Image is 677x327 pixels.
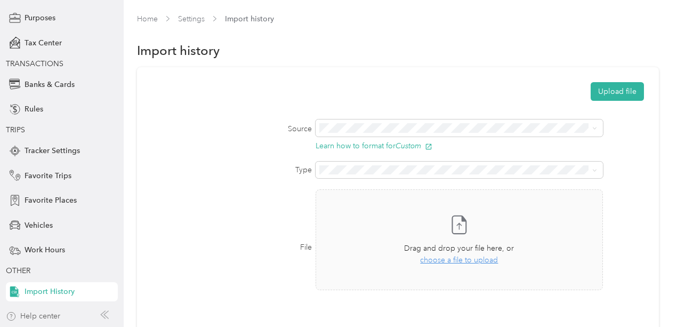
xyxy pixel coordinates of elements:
span: Import history [225,13,274,25]
span: Vehicles [25,220,53,231]
span: TRANSACTIONS [6,59,63,68]
button: Help center [6,310,60,322]
span: Work Hours [25,244,65,256]
label: File [152,242,312,253]
h1: Import history [137,45,220,56]
a: Home [137,14,158,23]
span: Drag and drop your file here, orchoose a file to upload [316,190,602,290]
iframe: Everlance-gr Chat Button Frame [617,267,677,327]
label: Source [152,123,312,134]
label: Type [152,164,312,176]
span: Purposes [25,12,55,23]
span: OTHER [6,266,30,275]
span: Favorite Trips [25,170,71,181]
span: Tax Center [25,37,62,49]
i: Custom [396,141,421,150]
span: Tracker Settings [25,145,80,156]
button: Learn how to format forCustom [316,142,432,150]
span: Banks & Cards [25,79,75,90]
span: Rules [25,103,43,115]
span: Favorite Places [25,195,77,206]
span: choose a file to upload [420,256,498,265]
span: Import History [25,286,75,297]
button: Upload file [591,82,644,101]
a: Settings [178,14,205,23]
span: TRIPS [6,125,25,134]
span: Drag and drop your file here, or [404,244,514,253]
